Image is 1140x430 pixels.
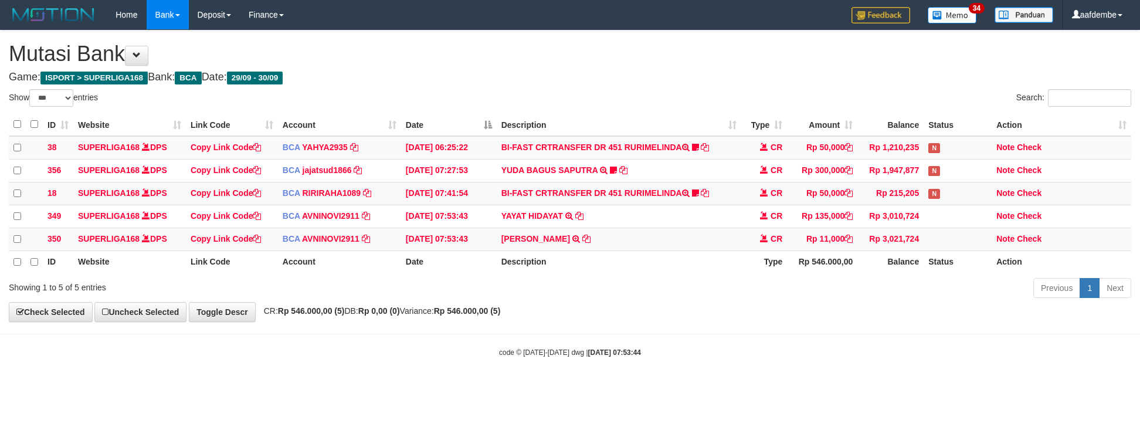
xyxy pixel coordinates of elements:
[787,182,857,205] td: Rp 50,000
[499,348,641,357] small: code © [DATE]-[DATE] dwg |
[73,182,186,205] td: DPS
[969,3,985,13] span: 34
[362,234,370,243] a: Copy AVNINOVI2911 to clipboard
[741,250,787,273] th: Type
[857,182,924,205] td: Rp 215,205
[358,306,400,316] strong: Rp 0,00 (0)
[302,211,359,221] a: AVNINOVI2911
[996,234,1015,243] a: Note
[996,143,1015,152] a: Note
[278,250,401,273] th: Account
[9,89,98,107] label: Show entries
[48,234,61,243] span: 350
[701,143,709,152] a: Copy BI-FAST CRTRANSFER DR 451 RURIMELINDA to clipboard
[1016,89,1131,107] label: Search:
[787,228,857,250] td: Rp 11,000
[283,234,300,243] span: BCA
[401,113,497,136] th: Date: activate to sort column descending
[401,182,497,205] td: [DATE] 07:41:54
[501,211,563,221] a: YAYAT HIDAYAT
[1099,278,1131,298] a: Next
[401,136,497,160] td: [DATE] 06:25:22
[928,189,940,199] span: Has Note
[78,143,140,152] a: SUPERLIGA168
[48,143,57,152] span: 38
[175,72,201,84] span: BCA
[73,205,186,228] td: DPS
[771,165,782,175] span: CR
[619,165,627,175] a: Copy YUDA BAGUS SAPUTRA to clipboard
[497,182,742,205] td: BI-FAST CRTRANSFER DR 451 RURIMELINDA
[48,165,61,175] span: 356
[1017,211,1041,221] a: Check
[996,188,1015,198] a: Note
[857,205,924,228] td: Rp 3,010,724
[501,165,598,175] a: YUDA BAGUS SAPUTRA
[787,205,857,228] td: Rp 135,000
[924,113,992,136] th: Status
[78,165,140,175] a: SUPERLIGA168
[1017,165,1041,175] a: Check
[191,234,262,243] a: Copy Link Code
[992,250,1131,273] th: Action
[9,6,98,23] img: MOTION_logo.png
[857,113,924,136] th: Balance
[501,234,570,243] a: [PERSON_NAME]
[186,250,278,273] th: Link Code
[278,113,401,136] th: Account: activate to sort column ascending
[1017,143,1041,152] a: Check
[1080,278,1100,298] a: 1
[1048,89,1131,107] input: Search:
[995,7,1053,23] img: panduan.png
[283,143,300,152] span: BCA
[258,306,501,316] span: CR: DB: Variance:
[771,211,782,221] span: CR
[857,250,924,273] th: Balance
[73,159,186,182] td: DPS
[1017,234,1041,243] a: Check
[40,72,148,84] span: ISPORT > SUPERLIGA168
[857,136,924,160] td: Rp 1,210,235
[771,188,782,198] span: CR
[996,165,1015,175] a: Note
[283,211,300,221] span: BCA
[857,159,924,182] td: Rp 1,947,877
[9,72,1131,83] h4: Game: Bank: Date:
[844,188,853,198] a: Copy Rp 50,000 to clipboard
[844,165,853,175] a: Copy Rp 300,000 to clipboard
[227,72,283,84] span: 29/09 - 30/09
[9,277,466,293] div: Showing 1 to 5 of 5 entries
[787,113,857,136] th: Amount: activate to sort column ascending
[924,250,992,273] th: Status
[434,306,501,316] strong: Rp 546.000,00 (5)
[189,302,256,322] a: Toggle Descr
[278,306,345,316] strong: Rp 546.000,00 (5)
[283,165,300,175] span: BCA
[844,234,853,243] a: Copy Rp 11,000 to clipboard
[48,211,61,221] span: 349
[73,228,186,250] td: DPS
[741,113,787,136] th: Type: activate to sort column ascending
[928,166,940,176] span: Has Note
[43,250,73,273] th: ID
[191,188,262,198] a: Copy Link Code
[992,113,1131,136] th: Action: activate to sort column ascending
[401,250,497,273] th: Date
[48,188,57,198] span: 18
[588,348,641,357] strong: [DATE] 07:53:44
[928,7,977,23] img: Button%20Memo.svg
[582,234,591,243] a: Copy TEDI APRIYANSAH to clipboard
[771,234,782,243] span: CR
[78,211,140,221] a: SUPERLIGA168
[787,250,857,273] th: Rp 546.000,00
[354,165,362,175] a: Copy jajatsud1866 to clipboard
[401,159,497,182] td: [DATE] 07:27:53
[1033,278,1080,298] a: Previous
[771,143,782,152] span: CR
[497,113,742,136] th: Description: activate to sort column ascending
[497,250,742,273] th: Description
[401,205,497,228] td: [DATE] 07:53:43
[78,234,140,243] a: SUPERLIGA168
[29,89,73,107] select: Showentries
[73,250,186,273] th: Website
